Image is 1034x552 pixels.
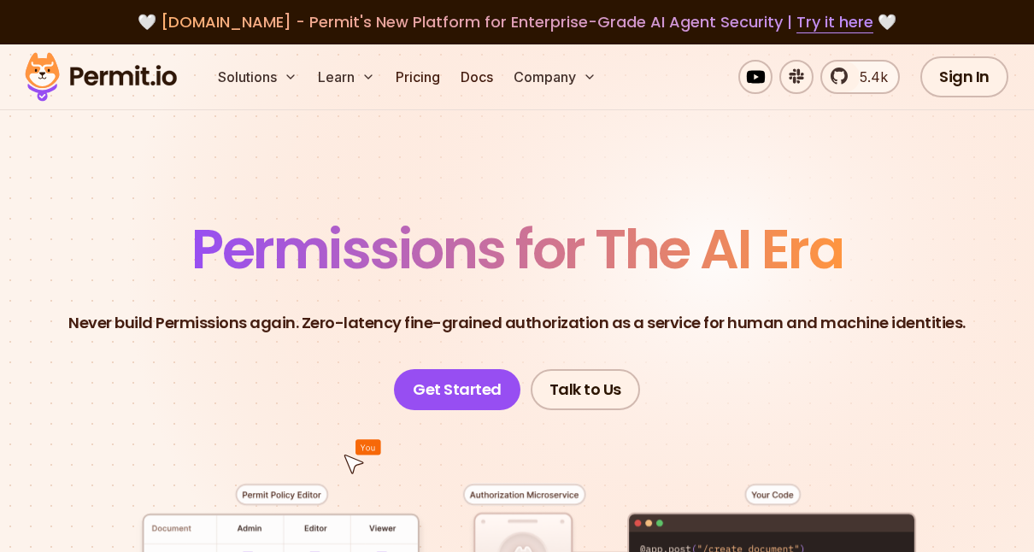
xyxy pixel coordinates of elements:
[796,11,873,33] a: Try it here
[161,11,873,32] span: [DOMAIN_NAME] - Permit's New Platform for Enterprise-Grade AI Agent Security |
[68,311,966,335] p: Never build Permissions again. Zero-latency fine-grained authorization as a service for human and...
[211,60,304,94] button: Solutions
[191,211,843,287] span: Permissions for The AI Era
[311,60,382,94] button: Learn
[531,369,640,410] a: Talk to Us
[394,369,520,410] a: Get Started
[849,67,888,87] span: 5.4k
[454,60,500,94] a: Docs
[389,60,447,94] a: Pricing
[820,60,900,94] a: 5.4k
[41,10,993,34] div: 🤍 🤍
[507,60,603,94] button: Company
[17,48,185,106] img: Permit logo
[920,56,1008,97] a: Sign In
